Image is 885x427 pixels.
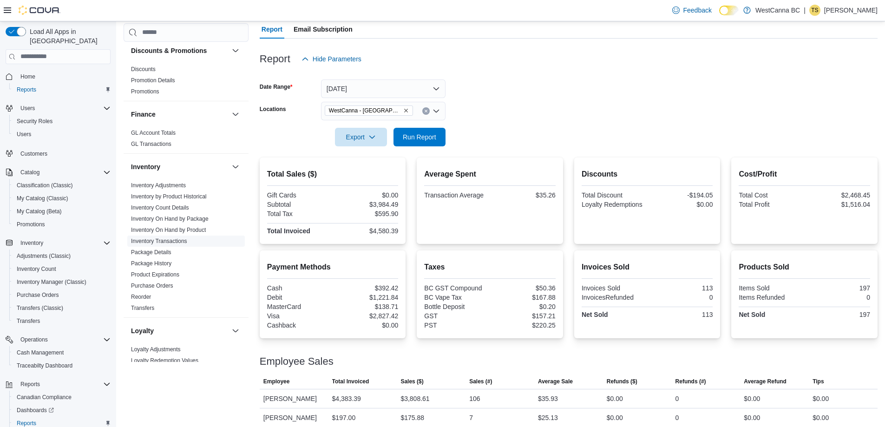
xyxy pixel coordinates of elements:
button: Reports [9,83,114,96]
div: 197 [806,311,870,318]
h3: Inventory [131,162,160,171]
p: | [804,5,806,16]
div: Items Refunded [739,294,802,301]
button: Open list of options [433,107,440,115]
span: My Catalog (Classic) [17,195,68,202]
span: Traceabilty Dashboard [17,362,72,369]
div: Items Sold [739,284,802,292]
span: Adjustments (Classic) [17,252,71,260]
div: Debit [267,294,331,301]
span: Purchase Orders [13,289,111,301]
a: Loyalty Adjustments [131,346,181,353]
a: Inventory On Hand by Product [131,227,206,233]
div: $25.13 [538,412,558,423]
strong: Net Sold [582,311,608,318]
button: Inventory [2,236,114,250]
a: Adjustments (Classic) [13,250,74,262]
span: Adjustments (Classic) [13,250,111,262]
a: My Catalog (Classic) [13,193,72,204]
span: Classification (Classic) [17,182,73,189]
span: Inventory Manager (Classic) [17,278,86,286]
div: $220.25 [492,322,556,329]
div: $35.26 [492,191,556,199]
button: Operations [17,334,52,345]
span: Canadian Compliance [17,394,72,401]
div: 106 [469,393,480,404]
span: Users [17,131,31,138]
button: Users [17,103,39,114]
div: MasterCard [267,303,331,310]
span: Refunds (#) [675,378,706,385]
h3: Loyalty [131,326,154,335]
h3: Finance [131,110,156,119]
span: Promotions [131,88,159,95]
span: Loyalty Redemption Values [131,357,198,364]
button: Customers [2,146,114,160]
span: Transfers [131,304,154,312]
div: $0.00 [813,393,829,404]
button: Promotions [9,218,114,231]
div: 0 [675,393,679,404]
h2: Payment Methods [267,262,399,273]
button: Purchase Orders [9,289,114,302]
div: 0 [806,294,870,301]
span: Product Expirations [131,271,179,278]
span: Users [20,105,35,112]
span: Security Roles [13,116,111,127]
div: Bottle Deposit [424,303,488,310]
a: Customers [17,148,51,159]
a: GL Transactions [131,141,171,147]
a: Feedback [669,1,715,20]
a: Discounts [131,66,156,72]
span: Reports [17,379,111,390]
span: TS [811,5,818,16]
div: $35.93 [538,393,558,404]
span: Catalog [17,167,111,178]
a: Canadian Compliance [13,392,75,403]
button: My Catalog (Classic) [9,192,114,205]
a: My Catalog (Beta) [13,206,66,217]
span: Promotions [17,221,45,228]
span: Inventory Count Details [131,204,189,211]
button: Operations [2,333,114,346]
button: Hide Parameters [298,50,365,68]
label: Date Range [260,83,293,91]
span: Package Details [131,249,171,256]
span: Inventory Transactions [131,237,187,245]
div: Total Discount [582,191,645,199]
button: Cash Management [9,346,114,359]
span: Operations [20,336,48,343]
div: Total Profit [739,201,802,208]
a: Cash Management [13,347,67,358]
div: $2,468.45 [806,191,870,199]
span: Purchase Orders [131,282,173,289]
strong: Net Sold [739,311,765,318]
img: Cova [19,6,60,15]
span: Tips [813,378,824,385]
span: Employee [263,378,290,385]
div: Gift Cards [267,191,331,199]
a: Dashboards [13,405,58,416]
div: Total Tax [267,210,331,217]
button: Home [2,70,114,83]
a: Promotion Details [131,77,175,84]
span: Classification (Classic) [13,180,111,191]
span: Run Report [403,132,436,142]
span: Load All Apps in [GEOGRAPHIC_DATA] [26,27,111,46]
div: PST [424,322,488,329]
button: Traceabilty Dashboard [9,359,114,372]
div: $175.88 [400,412,424,423]
div: $3,984.49 [334,201,398,208]
div: $138.71 [334,303,398,310]
div: $157.21 [492,312,556,320]
h3: Report [260,53,290,65]
div: $392.42 [334,284,398,292]
button: Transfers [9,315,114,328]
button: Export [335,128,387,146]
span: My Catalog (Classic) [13,193,111,204]
span: Transfers (Classic) [13,302,111,314]
span: My Catalog (Beta) [17,208,62,215]
a: Package History [131,260,171,267]
span: Total Invoiced [332,378,369,385]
